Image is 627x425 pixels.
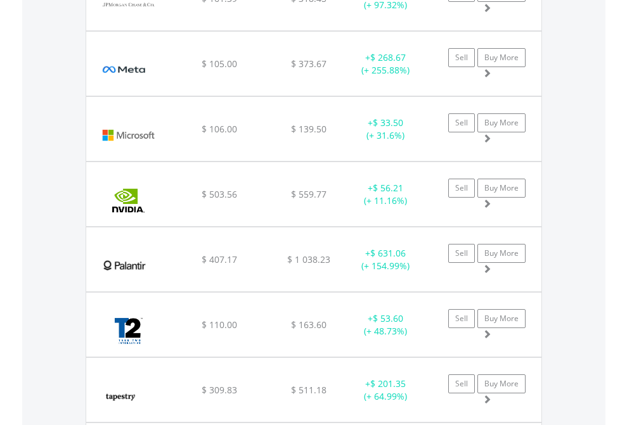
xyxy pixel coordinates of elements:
img: EQU.US.NVDA.png [93,178,164,223]
span: $ 503.56 [202,188,237,200]
a: Buy More [477,179,526,198]
a: Sell [448,48,475,67]
span: $ 53.60 [373,312,403,324]
a: Buy More [477,309,526,328]
a: Buy More [477,48,526,67]
span: $ 559.77 [291,188,326,200]
span: $ 56.21 [373,182,403,194]
div: + (+ 48.73%) [346,312,425,338]
img: EQU.US.TTWO.png [93,308,164,353]
span: $ 373.67 [291,58,326,70]
img: EQU.US.PLTR.png [93,243,157,288]
span: $ 110.00 [202,319,237,331]
span: $ 268.67 [370,51,406,63]
span: $ 407.17 [202,253,237,265]
a: Sell [448,179,475,198]
a: Buy More [477,374,526,393]
div: + (+ 64.99%) [346,377,425,403]
span: $ 105.00 [202,58,237,70]
a: Sell [448,244,475,263]
span: $ 1 038.23 [287,253,330,265]
a: Buy More [477,244,526,263]
a: Sell [448,113,475,132]
a: Sell [448,374,475,393]
span: $ 33.50 [373,117,403,129]
img: EQU.US.MSFT.png [93,113,164,158]
img: EQU.US.META.png [93,48,157,92]
a: Sell [448,309,475,328]
span: $ 201.35 [370,377,406,390]
span: $ 511.18 [291,384,326,396]
div: + (+ 255.88%) [346,51,425,77]
span: $ 106.00 [202,123,237,135]
span: $ 309.83 [202,384,237,396]
img: EQU.US.TPR.png [93,374,151,419]
span: $ 139.50 [291,123,326,135]
div: + (+ 11.16%) [346,182,425,207]
span: $ 163.60 [291,319,326,331]
span: $ 631.06 [370,247,406,259]
a: Buy More [477,113,526,132]
div: + (+ 31.6%) [346,117,425,142]
div: + (+ 154.99%) [346,247,425,272]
